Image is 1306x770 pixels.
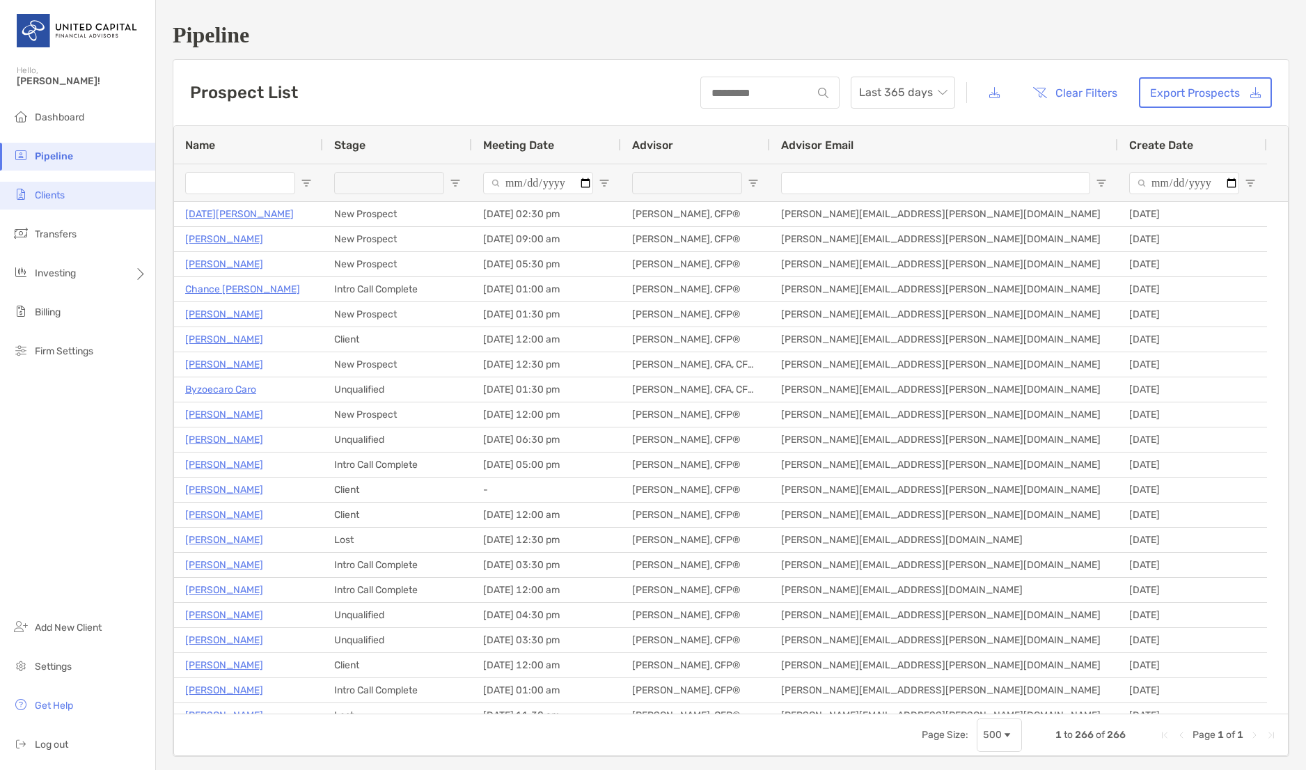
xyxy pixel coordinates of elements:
p: [PERSON_NAME] [185,431,263,448]
div: [DATE] [1118,227,1267,251]
button: Open Filter Menu [1096,178,1107,189]
div: [PERSON_NAME][EMAIL_ADDRESS][PERSON_NAME][DOMAIN_NAME] [770,202,1118,226]
p: [PERSON_NAME] [185,581,263,599]
p: [DATE][PERSON_NAME] [185,205,294,223]
span: [PERSON_NAME]! [17,75,147,87]
div: [PERSON_NAME][EMAIL_ADDRESS][PERSON_NAME][DOMAIN_NAME] [770,703,1118,728]
div: [DATE] [1118,503,1267,527]
div: Unqualified [323,377,472,402]
span: Dashboard [35,111,84,123]
img: firm-settings icon [13,342,29,359]
div: Lost [323,703,472,728]
span: Firm Settings [35,345,93,357]
div: [PERSON_NAME][EMAIL_ADDRESS][PERSON_NAME][DOMAIN_NAME] [770,603,1118,627]
div: [DATE] 03:30 pm [472,628,621,652]
div: Unqualified [323,603,472,627]
div: [DATE] 09:00 am [472,227,621,251]
div: [PERSON_NAME], CFP® [621,528,770,552]
div: [PERSON_NAME], CFA, CFP® [621,352,770,377]
input: Meeting Date Filter Input [483,172,593,194]
p: [PERSON_NAME] [185,631,263,649]
div: [DATE] [1118,302,1267,327]
span: 266 [1107,729,1126,741]
div: Intro Call Complete [323,553,472,577]
div: [PERSON_NAME][EMAIL_ADDRESS][PERSON_NAME][DOMAIN_NAME] [770,227,1118,251]
div: [DATE] [1118,703,1267,728]
a: [PERSON_NAME] [185,406,263,423]
span: Billing [35,306,61,318]
div: Next Page [1249,730,1260,741]
a: [PERSON_NAME] [185,481,263,498]
a: [PERSON_NAME] [185,657,263,674]
div: [DATE] [1118,528,1267,552]
div: [PERSON_NAME][EMAIL_ADDRESS][PERSON_NAME][DOMAIN_NAME] [770,327,1118,352]
div: [PERSON_NAME][EMAIL_ADDRESS][PERSON_NAME][DOMAIN_NAME] [770,628,1118,652]
a: [PERSON_NAME] [185,531,263,549]
span: Settings [35,661,72,673]
div: [PERSON_NAME][EMAIL_ADDRESS][PERSON_NAME][DOMAIN_NAME] [770,503,1118,527]
a: [PERSON_NAME] [185,230,263,248]
button: Open Filter Menu [748,178,759,189]
div: [DATE] 12:00 am [472,327,621,352]
div: New Prospect [323,227,472,251]
div: [PERSON_NAME], CFP® [621,628,770,652]
div: [PERSON_NAME][EMAIL_ADDRESS][DOMAIN_NAME] [770,528,1118,552]
div: Intro Call Complete [323,277,472,301]
div: [PERSON_NAME][EMAIL_ADDRESS][PERSON_NAME][DOMAIN_NAME] [770,553,1118,577]
img: pipeline icon [13,147,29,164]
div: Client [323,653,472,677]
div: [DATE] [1118,402,1267,427]
div: [PERSON_NAME], CFP® [621,453,770,477]
div: [PERSON_NAME], CFP® [621,578,770,602]
div: [PERSON_NAME], CFP® [621,302,770,327]
button: Clear Filters [1022,77,1128,108]
div: [PERSON_NAME][EMAIL_ADDRESS][PERSON_NAME][DOMAIN_NAME] [770,377,1118,402]
div: [DATE] 05:30 pm [472,252,621,276]
div: [DATE] [1118,603,1267,627]
div: [PERSON_NAME][EMAIL_ADDRESS][PERSON_NAME][DOMAIN_NAME] [770,478,1118,502]
div: Intro Call Complete [323,578,472,602]
div: [PERSON_NAME][EMAIL_ADDRESS][PERSON_NAME][DOMAIN_NAME] [770,302,1118,327]
button: Open Filter Menu [599,178,610,189]
button: Open Filter Menu [450,178,461,189]
span: of [1226,729,1235,741]
div: [PERSON_NAME][EMAIL_ADDRESS][PERSON_NAME][DOMAIN_NAME] [770,252,1118,276]
div: Client [323,327,472,352]
div: Unqualified [323,628,472,652]
span: Page [1193,729,1215,741]
div: New Prospect [323,202,472,226]
div: [DATE] 01:30 pm [472,377,621,402]
div: [DATE] 01:30 pm [472,302,621,327]
div: [DATE] 05:00 pm [472,453,621,477]
img: investing icon [13,264,29,281]
span: Pipeline [35,150,73,162]
div: Previous Page [1176,730,1187,741]
div: Intro Call Complete [323,678,472,702]
img: get-help icon [13,696,29,713]
input: Create Date Filter Input [1129,172,1239,194]
div: Page Size: [922,729,968,741]
a: Chance [PERSON_NAME] [185,281,300,298]
button: Open Filter Menu [1245,178,1256,189]
a: [PERSON_NAME] [185,682,263,699]
div: [DATE] 04:30 pm [472,603,621,627]
a: [PERSON_NAME] [185,506,263,524]
input: Advisor Email Filter Input [781,172,1090,194]
div: [PERSON_NAME], CFP® [621,427,770,452]
a: [PERSON_NAME] [185,456,263,473]
div: [PERSON_NAME][EMAIL_ADDRESS][DOMAIN_NAME] [770,578,1118,602]
a: [PERSON_NAME] [185,606,263,624]
img: logout icon [13,735,29,752]
span: of [1096,729,1105,741]
div: First Page [1159,730,1170,741]
a: [PERSON_NAME] [185,331,263,348]
div: Last Page [1266,730,1277,741]
div: [DATE] [1118,628,1267,652]
div: [PERSON_NAME][EMAIL_ADDRESS][PERSON_NAME][DOMAIN_NAME] [770,653,1118,677]
div: [PERSON_NAME][EMAIL_ADDRESS][PERSON_NAME][DOMAIN_NAME] [770,352,1118,377]
div: [DATE] 12:00 am [472,578,621,602]
a: [PERSON_NAME] [185,707,263,724]
img: billing icon [13,303,29,320]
